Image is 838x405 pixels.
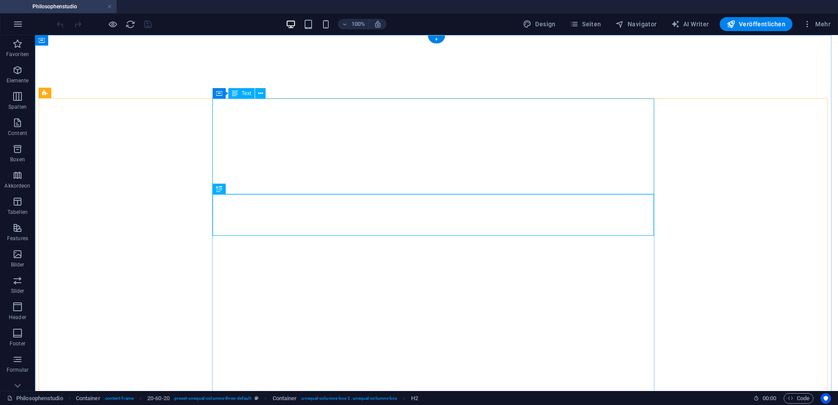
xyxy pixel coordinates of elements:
[671,20,709,28] span: AI Writer
[570,20,601,28] span: Seiten
[803,20,831,28] span: Mehr
[374,20,382,28] i: Bei Größenänderung Zoomstufe automatisch an das gewählte Gerät anpassen.
[428,36,445,43] div: +
[7,393,63,404] a: Klick, um Auswahl aufzuheben. Doppelklick öffnet Seitenverwaltung
[8,103,27,110] p: Spalten
[7,366,29,373] p: Formular
[763,393,776,404] span: 00 00
[7,209,28,216] p: Tabellen
[273,393,297,404] span: Klick zum Auswählen. Doppelklick zum Bearbeiten
[11,288,25,295] p: Slider
[7,235,28,242] p: Features
[799,17,834,31] button: Mehr
[147,393,170,404] span: Klick zum Auswählen. Doppelklick zum Bearbeiten
[351,19,365,29] h6: 100%
[76,393,418,404] nav: breadcrumb
[338,19,369,29] button: 100%
[76,393,100,404] span: Klick zum Auswählen. Doppelklick zum Bearbeiten
[11,261,25,268] p: Bilder
[519,17,559,31] div: Design (Strg+Alt+Y)
[8,130,27,137] p: Content
[7,77,29,84] p: Elemente
[255,396,259,401] i: Dieses Element ist ein anpassbares Preset
[6,51,29,58] p: Favoriten
[10,156,25,163] p: Boxen
[411,393,418,404] span: Klick zum Auswählen. Doppelklick zum Bearbeiten
[125,19,135,29] button: reload
[300,393,397,404] span: . unequal-columns-box-2 .unequal-columns-box
[107,19,118,29] button: Klicke hier, um den Vorschau-Modus zu verlassen
[753,393,777,404] h6: Session-Zeit
[519,17,559,31] button: Design
[4,182,30,189] p: Akkordeon
[566,17,605,31] button: Seiten
[784,393,813,404] button: Code
[9,314,26,321] p: Header
[820,393,831,404] button: Usercentrics
[612,17,660,31] button: Navigator
[523,20,556,28] span: Design
[720,17,792,31] button: Veröffentlichen
[241,91,251,96] span: Text
[788,393,810,404] span: Code
[173,393,251,404] span: . preset-unequal-columns-three-default
[125,19,135,29] i: Seite neu laden
[104,393,134,404] span: . content-frame
[615,20,657,28] span: Navigator
[727,20,785,28] span: Veröffentlichen
[668,17,713,31] button: AI Writer
[769,395,770,401] span: :
[10,340,25,347] p: Footer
